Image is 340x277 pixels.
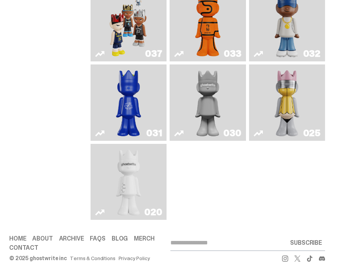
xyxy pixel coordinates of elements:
div: 025 [303,129,320,138]
div: 020 [144,208,162,217]
div: 031 [146,129,162,138]
a: Blog [112,236,128,242]
a: About [32,236,53,242]
a: Home [9,236,26,242]
a: Archive [59,236,84,242]
a: Privacy Policy [119,256,150,261]
div: 037 [145,49,162,58]
a: FAQs [90,236,105,242]
a: No. 2 Pencil [254,68,320,137]
a: Contact [9,245,38,251]
div: 030 [223,129,241,138]
img: ghost [109,147,148,217]
img: No. 2 Pencil [267,68,307,137]
div: 032 [303,49,320,58]
div: 033 [224,49,241,58]
a: One [174,68,241,137]
img: Latte [109,68,148,137]
a: Terms & Conditions [70,256,115,261]
a: Latte [95,68,162,137]
div: © 2025 ghostwrite inc [9,256,67,261]
img: One [188,68,227,137]
a: ghost [95,147,162,217]
a: Merch [134,236,154,242]
button: SUBSCRIBE [287,235,325,251]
